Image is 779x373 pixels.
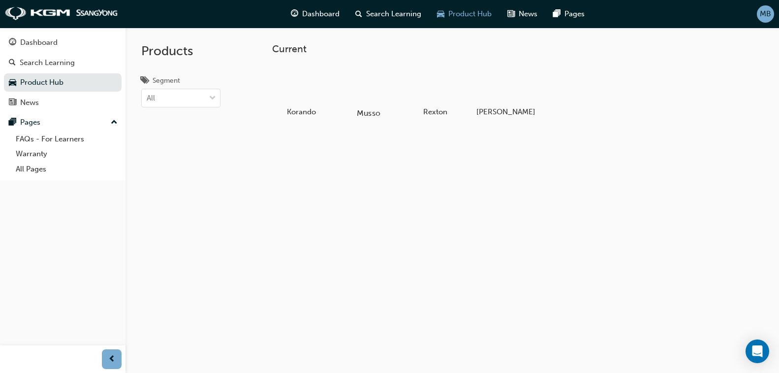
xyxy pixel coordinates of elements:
span: pages-icon [553,8,561,20]
a: FAQs - For Learners [12,132,122,147]
span: Search Learning [366,8,421,20]
a: Warranty [12,146,122,162]
span: car-icon [9,78,16,87]
a: Dashboard [4,34,122,52]
div: Segment [153,76,180,86]
span: news-icon [507,8,515,20]
h2: Products [141,43,220,59]
span: news-icon [9,99,16,107]
a: news-iconNews [499,4,545,24]
button: Pages [4,113,122,132]
span: guage-icon [9,38,16,47]
span: Pages [564,8,585,20]
div: News [20,97,39,108]
a: News [4,94,122,112]
div: Dashboard [20,37,58,48]
a: Musso [339,63,398,120]
span: down-icon [209,92,216,105]
h5: [PERSON_NAME] [476,107,528,116]
a: All Pages [12,162,122,177]
div: Search Learning [20,57,75,68]
span: search-icon [355,8,362,20]
h3: Current [272,43,763,55]
button: DashboardSearch LearningProduct HubNews [4,32,122,113]
a: car-iconProduct Hub [429,4,499,24]
span: News [519,8,537,20]
span: prev-icon [108,353,116,366]
h5: Musso [341,108,396,118]
img: kgm [5,7,118,21]
span: guage-icon [291,8,298,20]
span: car-icon [437,8,444,20]
div: Pages [20,117,40,128]
a: Product Hub [4,73,122,92]
span: Product Hub [448,8,492,20]
a: [PERSON_NAME] [473,63,532,120]
span: up-icon [111,116,118,129]
span: pages-icon [9,118,16,127]
div: Open Intercom Messenger [746,339,769,363]
a: search-iconSearch Learning [347,4,429,24]
a: guage-iconDashboard [283,4,347,24]
a: Rexton [406,63,465,120]
div: All [147,93,155,104]
span: Dashboard [302,8,340,20]
a: pages-iconPages [545,4,592,24]
h5: Korando [276,107,327,116]
a: Search Learning [4,54,122,72]
span: MB [760,8,771,20]
span: tags-icon [141,77,149,86]
h5: Rexton [409,107,461,116]
span: search-icon [9,59,16,68]
a: Korando [272,63,331,120]
button: MB [757,5,774,23]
